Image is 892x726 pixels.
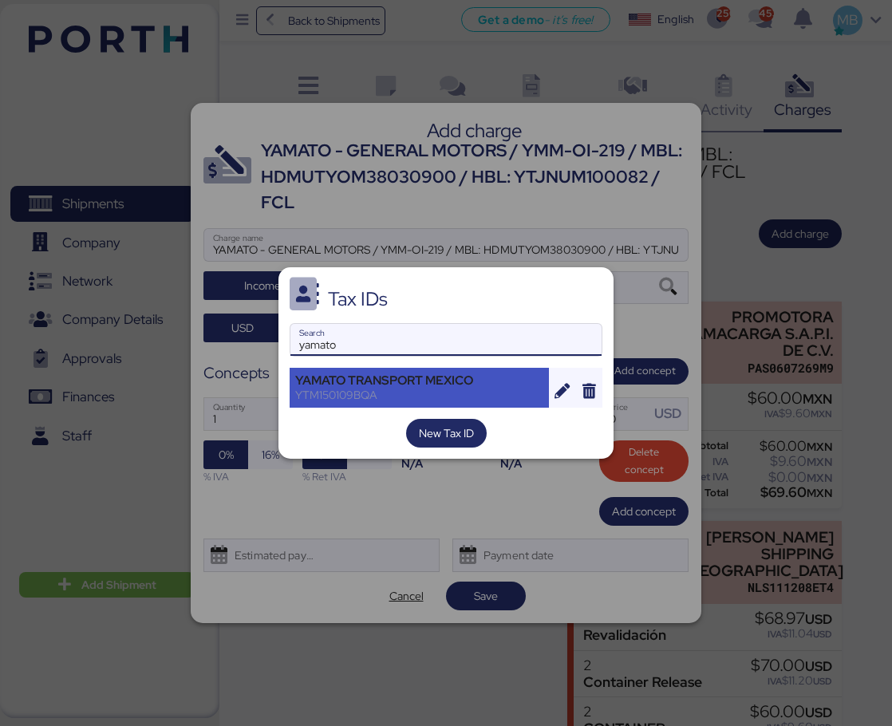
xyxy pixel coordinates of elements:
[419,424,474,443] span: New Tax ID
[328,292,388,306] div: Tax IDs
[290,324,602,356] input: Search
[295,373,543,388] div: YAMATO TRANSPORT MEXICO
[295,388,543,402] div: YTM150109BQA
[406,419,487,448] button: New Tax ID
